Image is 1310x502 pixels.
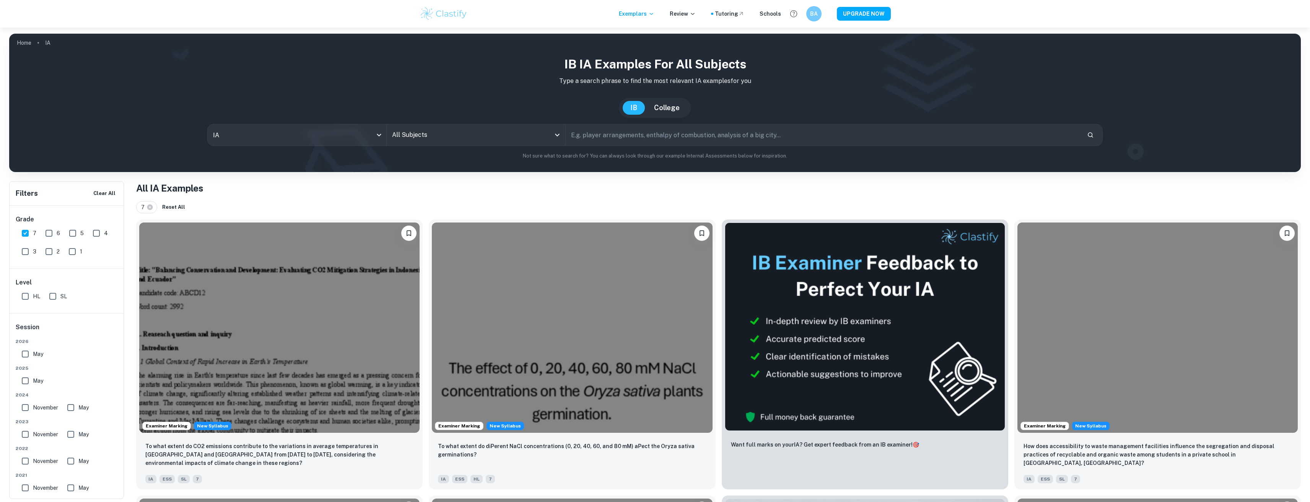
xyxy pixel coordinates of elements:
[16,215,118,224] h6: Grade
[1021,422,1069,429] span: Examiner Marking
[1017,223,1298,433] img: ESS IA example thumbnail: How does accessibility to waste manageme
[694,226,710,241] button: Bookmark
[452,475,467,483] span: ESS
[1072,422,1110,430] span: New Syllabus
[136,219,423,489] a: Examiner MarkingStarting from the May 2026 session, the ESS IA requirements have changed. We crea...
[16,338,118,345] span: 2026
[487,422,524,430] span: New Syllabus
[145,442,413,467] p: To what extent do CO2 emissions contribute to the variations in average temperatures in Indonesia...
[80,247,82,256] span: 1
[438,475,449,483] span: IA
[78,457,89,465] span: May
[722,219,1008,489] a: ThumbnailWant full marks on yourIA? Get expert feedback from an IB examiner!
[470,475,483,483] span: HL
[438,442,706,459] p: To what extent do diPerent NaCl concentrations (0, 20, 40, 60, and 80 mM) aPect the Oryza sativa ...
[15,76,1295,86] p: Type a search phrase to find the most relevant IA examples for you
[837,7,891,21] button: UPGRADE NOW
[16,323,118,338] h6: Session
[33,377,43,385] span: May
[139,223,420,433] img: ESS IA example thumbnail: To what extent do CO2 emissions contribu
[80,229,84,237] span: 5
[208,124,386,146] div: IA
[33,292,40,301] span: HL
[432,223,712,433] img: ESS IA example thumbnail: To what extent do diPerent NaCl concentr
[78,484,89,492] span: May
[33,403,58,412] span: November
[725,223,1005,431] img: Thumbnail
[1038,475,1053,483] span: ESS
[16,392,118,398] span: 2024
[1071,475,1080,483] span: 7
[1279,226,1295,241] button: Bookmark
[1056,475,1068,483] span: SL
[760,10,781,18] a: Schools
[566,124,1081,146] input: E.g. player arrangements, enthalpy of combustion, analysis of a big city...
[160,201,187,213] button: Reset All
[193,475,202,483] span: 7
[646,101,687,115] button: College
[15,152,1295,160] p: Not sure what to search for? You can always look through our example Internal Assessments below f...
[194,422,231,430] span: New Syllabus
[9,34,1301,172] img: profile cover
[420,6,468,21] img: Clastify logo
[33,457,58,465] span: November
[145,475,156,483] span: IA
[15,55,1295,73] h1: IB IA examples for all subjects
[670,10,696,18] p: Review
[16,445,118,452] span: 2022
[913,442,919,448] span: 🎯
[1024,442,1292,467] p: How does accessibility to waste management facilities influence the segregation and disposal prac...
[487,422,524,430] div: Starting from the May 2026 session, the ESS IA requirements have changed. We created this exempla...
[1084,128,1097,141] button: Search
[16,472,118,479] span: 2021
[552,130,563,140] button: Open
[33,430,58,439] span: November
[136,201,157,213] div: 7
[178,475,190,483] span: SL
[715,10,744,18] a: Tutoring
[194,422,231,430] div: Starting from the May 2026 session, the ESS IA requirements have changed. We created this exempla...
[33,247,36,256] span: 3
[78,430,89,439] span: May
[143,422,190,429] span: Examiner Marking
[57,247,60,256] span: 2
[136,181,1301,195] h1: All IA Examples
[91,188,117,199] button: Clear All
[16,365,118,372] span: 2025
[809,10,818,18] h6: BA
[435,422,483,429] span: Examiner Marking
[17,37,31,48] a: Home
[619,10,654,18] p: Exemplars
[45,39,50,47] p: IA
[33,229,36,237] span: 7
[141,203,148,211] span: 7
[104,229,108,237] span: 4
[33,484,58,492] span: November
[806,6,822,21] button: BA
[78,403,89,412] span: May
[60,292,67,301] span: SL
[1024,475,1035,483] span: IA
[16,278,118,287] h6: Level
[1072,422,1110,430] div: Starting from the May 2026 session, the ESS IA requirements have changed. We created this exempla...
[16,188,38,199] h6: Filters
[623,101,645,115] button: IB
[429,219,715,489] a: Examiner MarkingStarting from the May 2026 session, the ESS IA requirements have changed. We crea...
[787,7,800,20] button: Help and Feedback
[159,475,175,483] span: ESS
[16,418,118,425] span: 2023
[57,229,60,237] span: 6
[1014,219,1301,489] a: Examiner MarkingStarting from the May 2026 session, the ESS IA requirements have changed. We crea...
[731,440,919,449] p: Want full marks on your IA ? Get expert feedback from an IB examiner!
[486,475,495,483] span: 7
[33,350,43,358] span: May
[401,226,417,241] button: Bookmark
